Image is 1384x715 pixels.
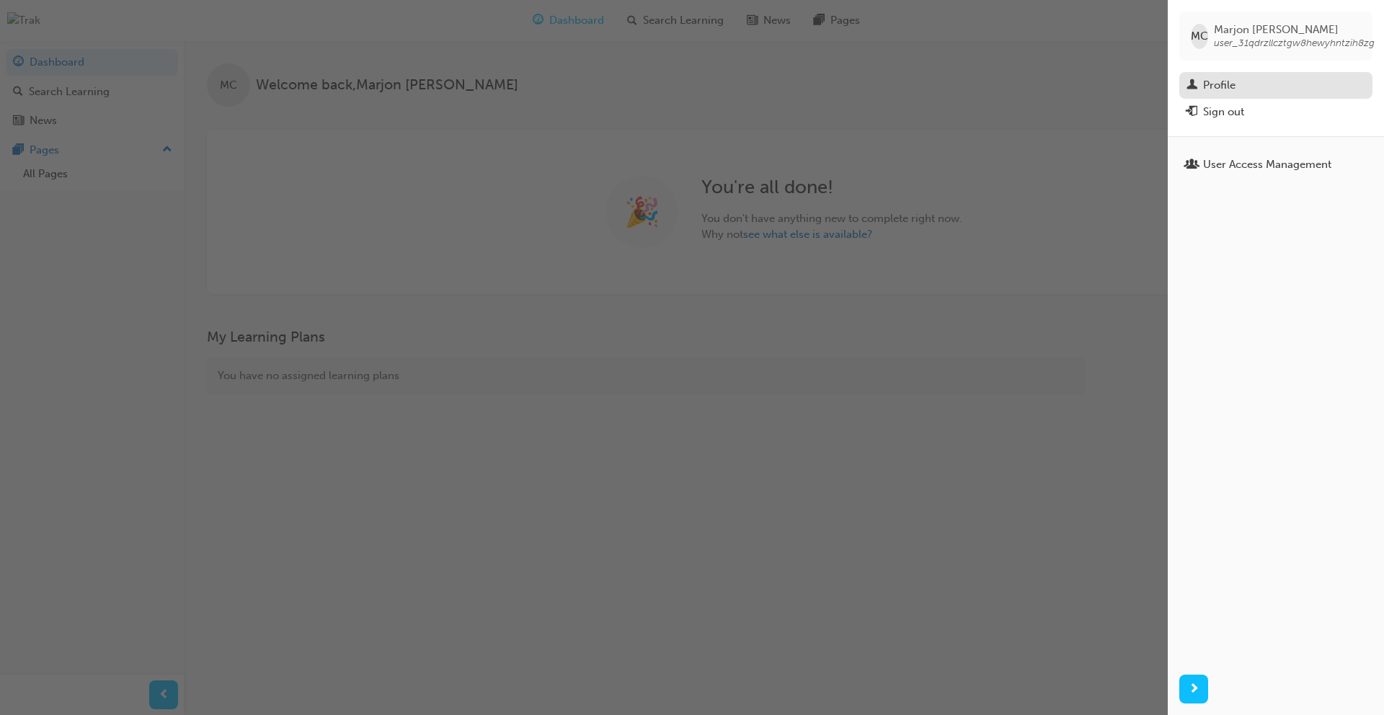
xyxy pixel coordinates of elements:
a: User Access Management [1179,151,1372,178]
span: Marjon [PERSON_NAME] [1214,23,1375,36]
span: MC [1191,28,1208,45]
button: Sign out [1179,99,1372,125]
span: usergroup-icon [1186,159,1197,172]
div: Profile [1203,77,1236,94]
div: Sign out [1203,104,1244,120]
span: man-icon [1186,79,1197,92]
div: User Access Management [1203,156,1331,173]
a: Profile [1179,72,1372,99]
span: next-icon [1189,680,1199,698]
span: exit-icon [1186,106,1197,119]
span: user_31qdrzllcztgw8hewyhntzih8zg [1214,37,1375,49]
